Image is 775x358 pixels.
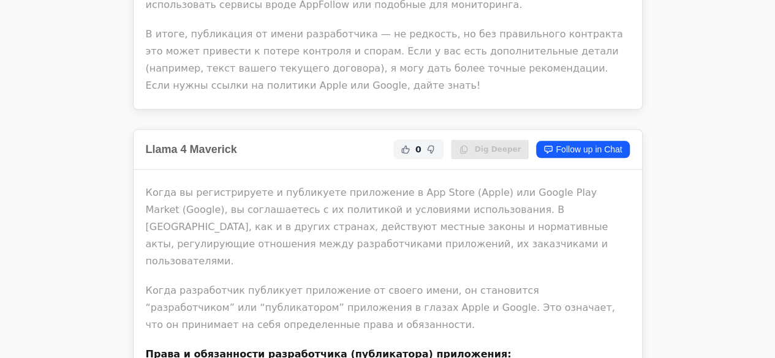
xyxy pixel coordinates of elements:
[146,282,630,334] p: Когда разработчик публикует приложение от своего имени, он становится “разработчиком” или “публик...
[536,141,629,158] a: Follow up in Chat
[415,143,422,155] span: 0
[398,142,413,157] button: Helpful
[146,26,630,94] p: В итоге, публикация от имени разработчика — не редкость, но без правильного контракта это может п...
[424,142,439,157] button: Not Helpful
[146,184,630,270] p: Когда вы регистрируете и публикуете приложение в App Store (Apple) или Google Play Market (Google...
[146,141,237,158] h2: Llama 4 Maverick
